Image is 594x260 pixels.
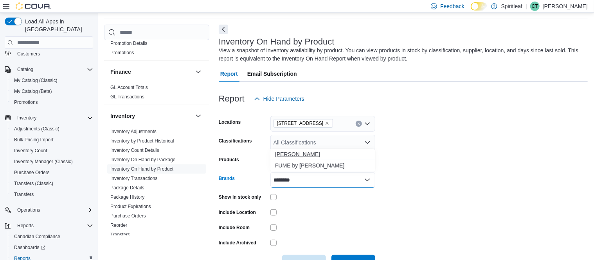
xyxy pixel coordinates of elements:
[14,99,38,105] span: Promotions
[364,177,371,183] button: Close list of options
[110,232,130,237] a: Transfers
[110,84,148,91] span: GL Account Totals
[110,223,127,228] a: Reorder
[8,145,96,156] button: Inventory Count
[14,49,43,59] a: Customers
[110,41,148,46] a: Promotion Details
[110,112,135,120] h3: Inventory
[8,178,96,189] button: Transfers (Classic)
[14,65,36,74] button: Catalog
[11,157,76,166] a: Inventory Manager (Classic)
[219,240,256,246] label: Include Archived
[194,67,203,77] button: Finance
[11,243,93,252] span: Dashboards
[11,87,93,96] span: My Catalog (Beta)
[501,2,522,11] p: Spiritleaf
[110,148,159,153] a: Inventory Count Details
[14,49,93,59] span: Customers
[8,189,96,200] button: Transfers
[110,213,146,219] a: Purchase Orders
[247,66,297,82] span: Email Subscription
[219,94,245,103] h3: Report
[17,66,33,73] span: Catalog
[270,149,375,160] button: Dom Jackson
[251,91,308,107] button: Hide Parameters
[11,76,93,85] span: My Catalog (Classic)
[11,146,93,155] span: Inventory Count
[11,98,41,107] a: Promotions
[14,113,93,123] span: Inventory
[110,166,173,172] a: Inventory On Hand by Product
[8,231,96,242] button: Canadian Compliance
[275,150,371,158] span: [PERSON_NAME]
[14,205,43,215] button: Operations
[17,223,34,229] span: Reports
[8,75,96,86] button: My Catalog (Classic)
[11,243,49,252] a: Dashboards
[263,95,304,103] span: Hide Parameters
[14,191,34,198] span: Transfers
[274,119,333,128] span: 551 - Spiritleaf College St (Toronto)
[325,121,329,126] button: Remove 551 - Spiritleaf College St (Toronto) from selection in this group
[11,168,53,177] a: Purchase Orders
[2,220,96,231] button: Reports
[110,85,148,90] a: GL Account Totals
[14,244,45,251] span: Dashboards
[110,194,144,200] span: Package History
[17,115,36,121] span: Inventory
[219,194,261,200] label: Show in stock only
[110,204,151,209] a: Product Expirations
[14,148,47,154] span: Inventory Count
[277,119,324,127] span: [STREET_ADDRESS]
[110,166,173,172] span: Inventory On Hand by Product
[8,167,96,178] button: Purchase Orders
[526,2,527,11] p: |
[17,207,40,213] span: Operations
[17,51,40,57] span: Customers
[110,68,131,76] h3: Finance
[22,18,93,33] span: Load All Apps in [GEOGRAPHIC_DATA]
[8,242,96,253] a: Dashboards
[110,194,144,200] a: Package History
[110,213,146,219] span: Purchase Orders
[110,147,159,153] span: Inventory Count Details
[11,232,63,241] a: Canadian Compliance
[11,232,93,241] span: Canadian Compliance
[2,48,96,59] button: Customers
[2,112,96,123] button: Inventory
[110,68,192,76] button: Finance
[8,134,96,145] button: Bulk Pricing Import
[440,2,464,10] span: Feedback
[532,2,538,11] span: CT
[11,135,57,144] a: Bulk Pricing Import
[219,175,235,182] label: Brands
[14,233,60,240] span: Canadian Compliance
[220,66,238,82] span: Report
[110,138,174,144] a: Inventory by Product Historical
[8,86,96,97] button: My Catalog (Beta)
[14,77,58,84] span: My Catalog (Classic)
[110,157,176,162] a: Inventory On Hand by Package
[219,138,252,144] label: Classifications
[14,205,93,215] span: Operations
[364,121,371,127] button: Open list of options
[219,157,239,163] label: Products
[11,179,56,188] a: Transfers (Classic)
[270,149,375,171] div: Choose from the following options
[219,209,256,215] label: Include Location
[110,94,144,100] a: GL Transactions
[14,88,52,94] span: My Catalog (Beta)
[110,185,144,191] a: Package Details
[104,29,209,61] div: Discounts & Promotions
[110,176,158,181] a: Inventory Transactions
[530,2,540,11] div: Clifford T
[110,175,158,182] span: Inventory Transactions
[219,46,584,63] div: View a snapshot of inventory availability by product. You can view products in stock by classific...
[104,83,209,105] div: Finance
[11,124,63,134] a: Adjustments (Classic)
[14,221,37,230] button: Reports
[110,50,134,55] a: Promotions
